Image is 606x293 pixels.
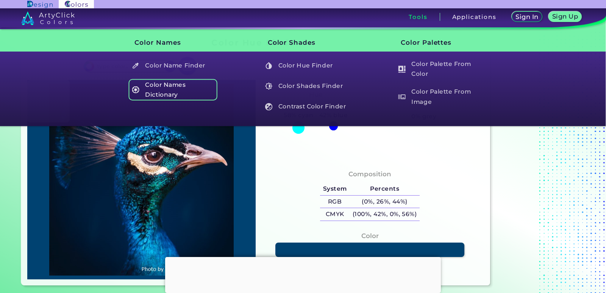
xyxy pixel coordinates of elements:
[350,208,420,221] h5: (100%, 42%, 0%, 56%)
[409,14,427,20] h3: Tools
[262,99,351,114] h5: Contrast Color Finder
[517,14,537,20] h5: Sign In
[553,14,577,19] h5: Sign Up
[261,79,351,93] a: Color Shades Finder
[21,11,75,25] img: logo_artyclick_colors_white.svg
[265,83,272,90] img: icon_color_shades_white.svg
[31,84,252,276] img: img_pavlin.jpg
[132,86,139,93] img: icon_color_names_dictionary_white.svg
[132,62,139,69] img: icon_color_name_finder_white.svg
[320,208,350,221] h5: CMYK
[128,79,218,100] a: Color Names Dictionary
[394,86,484,108] a: Color Palette From Image
[350,183,420,195] h5: Percents
[348,169,391,180] h4: Composition
[128,58,218,73] a: Color Name Finder
[398,66,406,73] img: icon_col_pal_col_white.svg
[165,257,441,291] iframe: Advertisement
[395,58,484,80] h5: Color Palette From Color
[320,183,350,195] h5: System
[265,103,272,110] img: icon_color_contrast_white.svg
[265,62,272,69] img: icon_color_hue_white.svg
[550,12,580,22] a: Sign Up
[350,196,420,208] h5: (0%, 26%, 44%)
[262,58,351,73] h5: Color Hue Finder
[361,230,379,241] h4: Color
[320,196,350,208] h5: RGB
[261,58,351,73] a: Color Hue Finder
[255,33,351,52] h3: Color Shades
[128,58,217,73] h5: Color Name Finder
[388,33,484,52] h3: Color Palettes
[394,58,484,80] a: Color Palette From Color
[398,93,406,100] img: icon_palette_from_image_white.svg
[27,1,53,8] img: ArtyClick Design logo
[128,79,217,100] h5: Color Names Dictionary
[452,14,497,20] h3: Applications
[261,99,351,114] a: Contrast Color Finder
[122,33,218,52] h3: Color Names
[262,79,351,93] h5: Color Shades Finder
[395,86,484,108] h5: Color Palette From Image
[493,35,588,288] iframe: Advertisement
[513,12,541,22] a: Sign In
